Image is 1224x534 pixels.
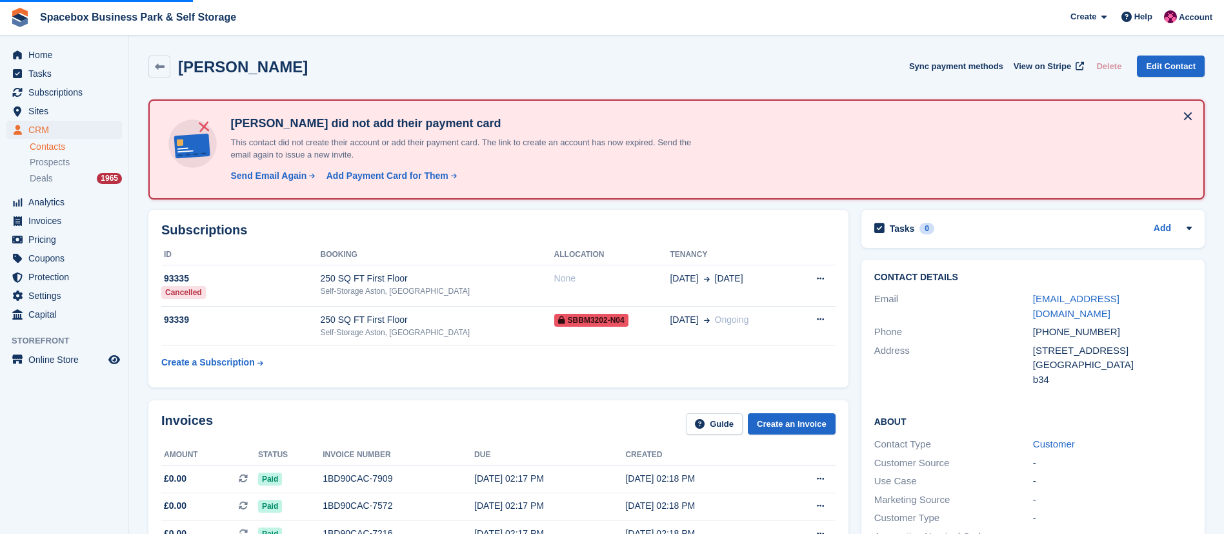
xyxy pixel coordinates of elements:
[6,231,122,249] a: menu
[225,136,709,161] p: This contact did not create their account or add their payment card. The link to create an accoun...
[670,272,698,285] span: [DATE]
[28,65,106,83] span: Tasks
[6,287,122,305] a: menu
[28,102,106,120] span: Sites
[28,83,106,101] span: Subscriptions
[1033,358,1192,373] div: [GEOGRAPHIC_DATA]
[625,499,776,513] div: [DATE] 02:18 PM
[474,445,625,466] th: Due
[30,141,122,153] a: Contacts
[874,437,1033,452] div: Contact Type
[6,249,122,267] a: menu
[748,413,836,435] a: Create an Invoice
[35,6,241,28] a: Spacebox Business Park & Self Storage
[874,292,1033,321] div: Email
[554,314,628,327] span: SBBM3202-N04
[1134,10,1152,23] span: Help
[874,493,1033,508] div: Marketing Source
[258,500,282,513] span: Paid
[874,474,1033,489] div: Use Case
[874,272,1192,283] h2: Contact Details
[106,352,122,367] a: Preview store
[1137,56,1205,77] a: Edit Contact
[321,169,458,183] a: Add Payment Card for Them
[1033,493,1192,508] div: -
[1179,11,1212,24] span: Account
[1008,56,1087,77] a: View on Stripe
[28,121,106,139] span: CRM
[164,472,186,486] span: £0.00
[554,272,670,285] div: None
[178,58,308,76] h2: [PERSON_NAME]
[474,499,625,513] div: [DATE] 02:17 PM
[97,173,122,184] div: 1965
[874,325,1033,340] div: Phone
[1033,511,1192,526] div: -
[474,472,625,486] div: [DATE] 02:17 PM
[323,499,474,513] div: 1BD90CAC-7572
[161,356,255,369] div: Create a Subscription
[6,193,122,211] a: menu
[165,116,220,171] img: no-card-linked-e7822e413c904bf8b177c4d89f31251c4716f9871600ec3ca5bfc59e148c83f4.svg
[28,249,106,267] span: Coupons
[323,445,474,466] th: Invoice number
[6,212,122,230] a: menu
[1033,373,1192,387] div: b34
[258,445,323,466] th: Status
[30,172,53,185] span: Deals
[323,472,474,486] div: 1BD90CAC-7909
[28,212,106,230] span: Invoices
[30,172,122,185] a: Deals 1965
[625,445,776,466] th: Created
[161,245,321,265] th: ID
[28,268,106,286] span: Protection
[28,46,106,64] span: Home
[30,156,70,169] span: Prospects
[6,351,122,369] a: menu
[1091,56,1127,77] button: Delete
[28,193,106,211] span: Analytics
[230,169,306,183] div: Send Email Again
[919,223,934,234] div: 0
[321,245,554,265] th: Booking
[161,313,321,327] div: 93339
[6,65,122,83] a: menu
[6,83,122,101] a: menu
[28,351,106,369] span: Online Store
[1033,456,1192,471] div: -
[225,116,709,131] h4: [PERSON_NAME] did not add their payment card
[10,8,30,27] img: stora-icon-8386f47178a22dfd0bd8f6a31ec36ba5ce8667c1dd55bd0f319d3a0aa187defe.svg
[6,268,122,286] a: menu
[161,413,213,435] h2: Invoices
[874,344,1033,387] div: Address
[554,245,670,265] th: Allocation
[686,413,743,435] a: Guide
[28,305,106,323] span: Capital
[1014,60,1071,73] span: View on Stripe
[890,223,915,234] h2: Tasks
[874,511,1033,526] div: Customer Type
[6,305,122,323] a: menu
[1033,438,1075,449] a: Customer
[1154,221,1171,236] a: Add
[321,327,554,338] div: Self-Storage Aston, [GEOGRAPHIC_DATA]
[161,445,258,466] th: Amount
[909,56,1003,77] button: Sync payment methods
[874,456,1033,471] div: Customer Source
[670,313,698,327] span: [DATE]
[164,499,186,513] span: £0.00
[30,156,122,169] a: Prospects
[625,472,776,486] div: [DATE] 02:18 PM
[28,287,106,305] span: Settings
[6,102,122,120] a: menu
[161,286,206,299] div: Cancelled
[161,351,263,375] a: Create a Subscription
[321,313,554,327] div: 250 SQ FT First Floor
[258,473,282,486] span: Paid
[161,272,321,285] div: 93335
[321,285,554,297] div: Self-Storage Aston, [GEOGRAPHIC_DATA]
[326,169,448,183] div: Add Payment Card for Them
[1033,344,1192,358] div: [STREET_ADDRESS]
[715,314,749,325] span: Ongoing
[321,272,554,285] div: 250 SQ FT First Floor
